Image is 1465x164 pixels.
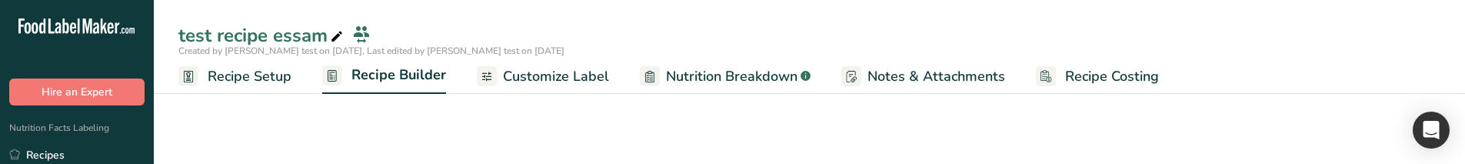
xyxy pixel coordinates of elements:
span: Recipe Builder [351,65,446,85]
a: Recipe Builder [322,58,446,95]
span: Nutrition Breakdown [666,66,797,87]
a: Recipe Costing [1036,59,1159,94]
a: Notes & Attachments [841,59,1005,94]
a: Nutrition Breakdown [640,59,811,94]
div: Open Intercom Messenger [1413,112,1450,149]
button: Hire an Expert [9,79,145,105]
span: Notes & Attachments [867,66,1005,87]
a: Recipe Setup [178,59,291,94]
span: Created by [PERSON_NAME] test on [DATE], Last edited by [PERSON_NAME] test on [DATE] [178,45,564,57]
a: Customize Label [477,59,609,94]
span: Customize Label [503,66,609,87]
span: Recipe Costing [1065,66,1159,87]
div: test recipe essam [178,22,346,49]
span: Recipe Setup [208,66,291,87]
